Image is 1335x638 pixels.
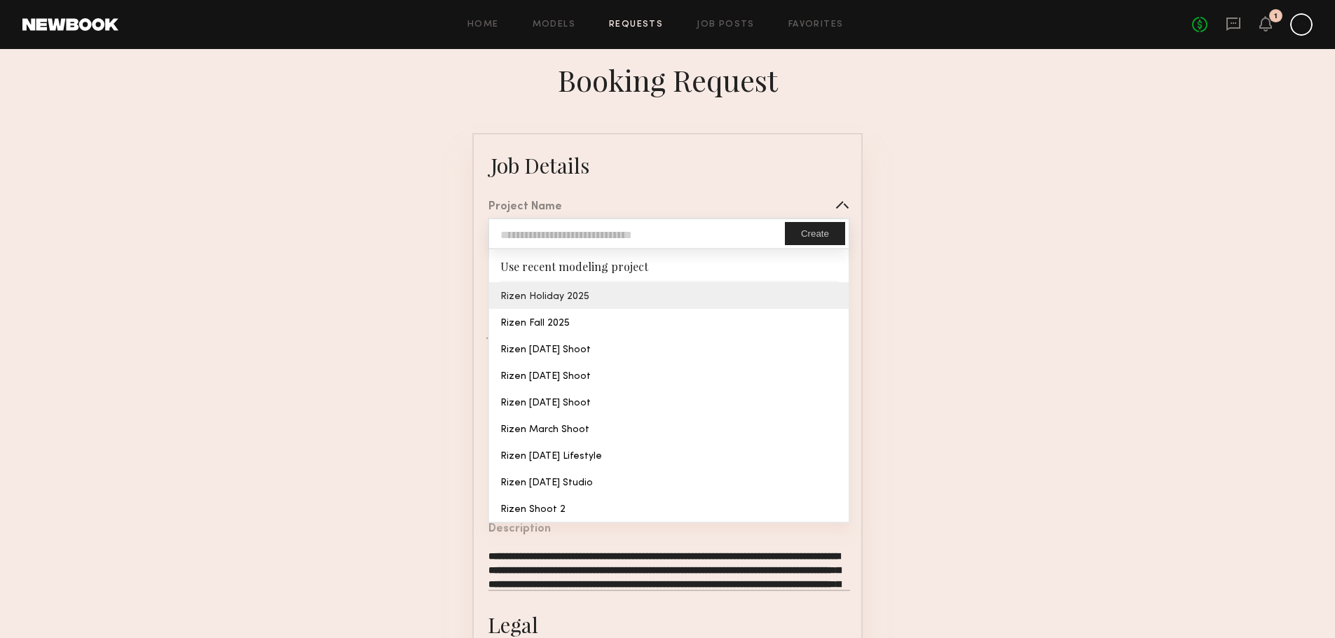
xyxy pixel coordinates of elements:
[489,389,849,415] div: Rizen [DATE] Shoot
[785,222,845,245] button: Create
[489,335,849,362] div: Rizen [DATE] Shoot
[489,415,849,442] div: Rizen March Shoot
[788,20,844,29] a: Favorites
[558,60,778,99] div: Booking Request
[488,202,562,213] div: Project Name
[489,282,849,309] div: Rizen Holiday 2025
[488,524,551,535] div: Description
[697,20,755,29] a: Job Posts
[489,442,849,469] div: Rizen [DATE] Lifestyle
[489,249,849,281] div: Use recent modeling project
[1274,13,1278,20] div: 1
[489,469,849,495] div: Rizen [DATE] Studio
[491,151,589,179] div: Job Details
[489,309,849,335] div: Rizen Fall 2025
[533,20,575,29] a: Models
[467,20,499,29] a: Home
[609,20,663,29] a: Requests
[489,362,849,389] div: Rizen [DATE] Shoot
[489,495,849,522] div: Rizen Shoot 2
